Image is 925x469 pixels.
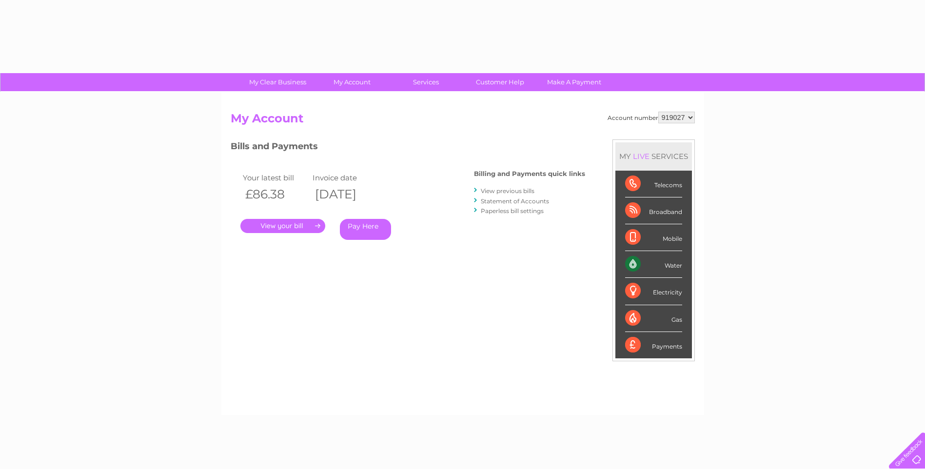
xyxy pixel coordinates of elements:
[231,139,585,156] h3: Bills and Payments
[312,73,392,91] a: My Account
[231,112,695,130] h2: My Account
[625,197,682,224] div: Broadband
[481,197,549,205] a: Statement of Accounts
[625,224,682,251] div: Mobile
[474,170,585,177] h4: Billing and Payments quick links
[460,73,540,91] a: Customer Help
[534,73,614,91] a: Make A Payment
[615,142,692,170] div: MY SERVICES
[310,184,380,204] th: [DATE]
[240,219,325,233] a: .
[240,184,311,204] th: £86.38
[310,171,380,184] td: Invoice date
[340,219,391,240] a: Pay Here
[481,207,544,215] a: Paperless bill settings
[237,73,318,91] a: My Clear Business
[481,187,534,195] a: View previous bills
[625,171,682,197] div: Telecoms
[608,112,695,123] div: Account number
[625,305,682,332] div: Gas
[625,278,682,305] div: Electricity
[625,332,682,358] div: Payments
[631,152,651,161] div: LIVE
[625,251,682,278] div: Water
[240,171,311,184] td: Your latest bill
[386,73,466,91] a: Services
